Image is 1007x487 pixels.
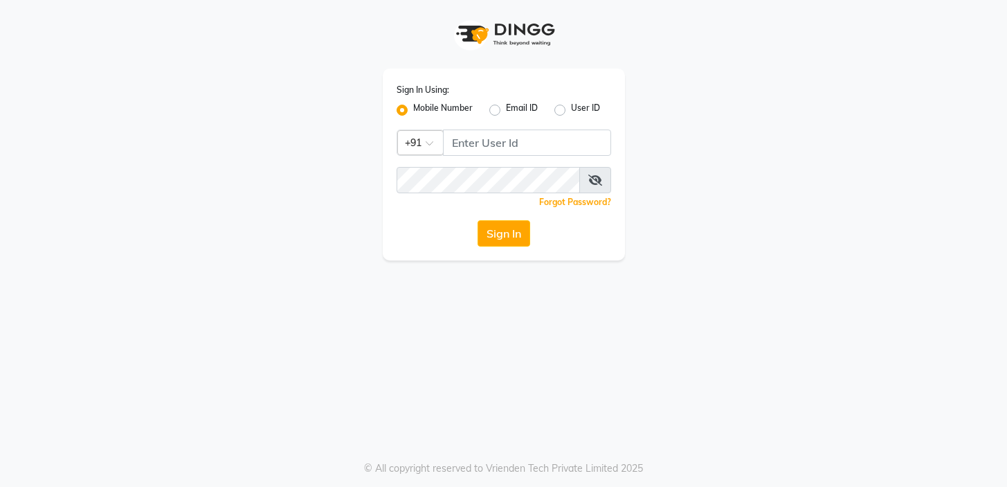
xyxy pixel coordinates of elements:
[413,102,473,118] label: Mobile Number
[443,130,611,156] input: Username
[397,84,449,96] label: Sign In Using:
[448,14,559,55] img: logo1.svg
[397,167,580,193] input: Username
[478,220,530,247] button: Sign In
[571,102,600,118] label: User ID
[506,102,538,118] label: Email ID
[539,197,611,207] a: Forgot Password?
